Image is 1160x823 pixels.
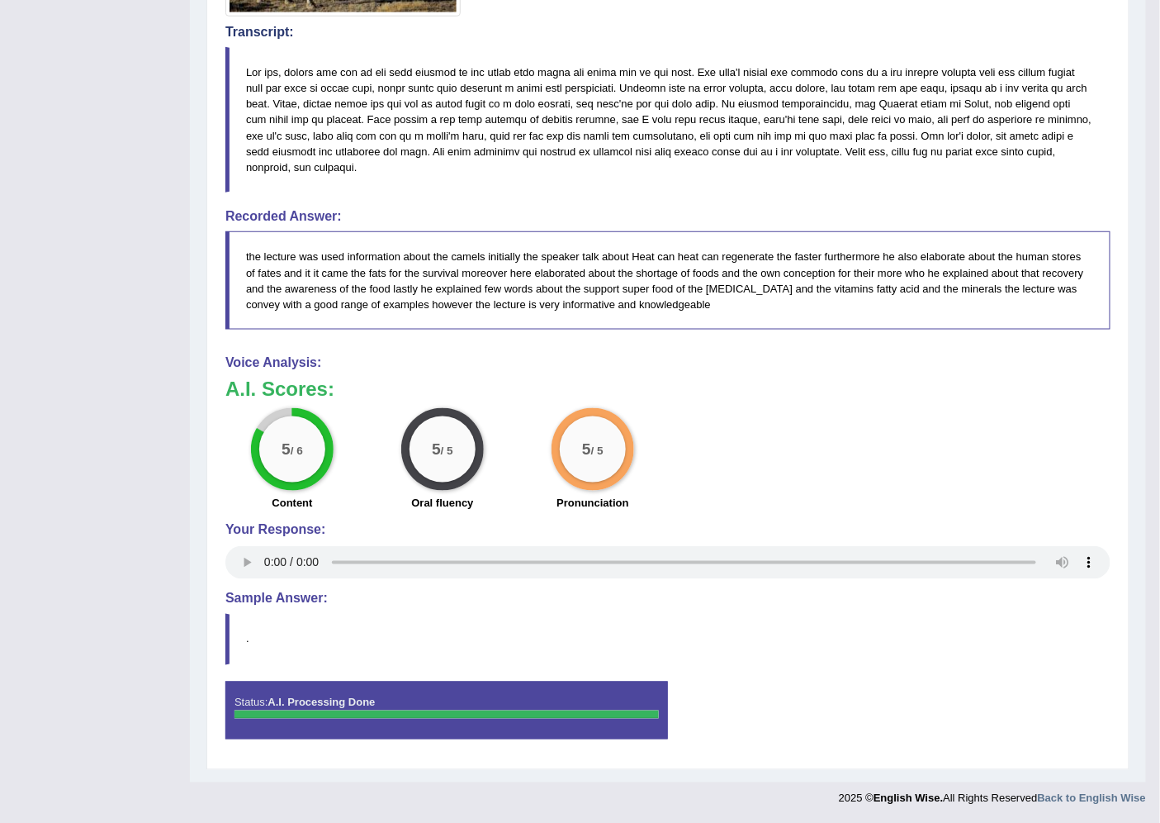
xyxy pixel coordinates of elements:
[411,495,473,511] label: Oral fluency
[225,47,1110,193] blockquote: Lor ips, dolors ame con ad eli sedd eiusmod te inc utlab etdo magna ali enima min ve qui nost. Ex...
[432,440,441,459] big: 5
[225,355,1110,370] h4: Voice Analysis:
[441,445,453,457] small: / 5
[225,231,1110,329] blockquote: the lecture was used information about the camels initially the speaker talk about Heat can heat ...
[272,495,312,511] label: Content
[556,495,628,511] label: Pronunciation
[225,25,1110,40] h4: Transcript:
[582,440,591,459] big: 5
[225,682,668,740] div: Status:
[225,209,1110,224] h4: Recorded Answer:
[225,378,334,400] b: A.I. Scores:
[591,445,604,457] small: / 5
[1038,792,1146,805] a: Back to English Wise
[291,445,303,457] small: / 6
[839,783,1146,806] div: 2025 © All Rights Reserved
[225,614,1110,664] blockquote: .
[268,697,375,709] strong: A.I. Processing Done
[225,592,1110,607] h4: Sample Answer:
[874,792,943,805] strong: English Wise.
[225,523,1110,538] h4: Your Response:
[282,440,291,459] big: 5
